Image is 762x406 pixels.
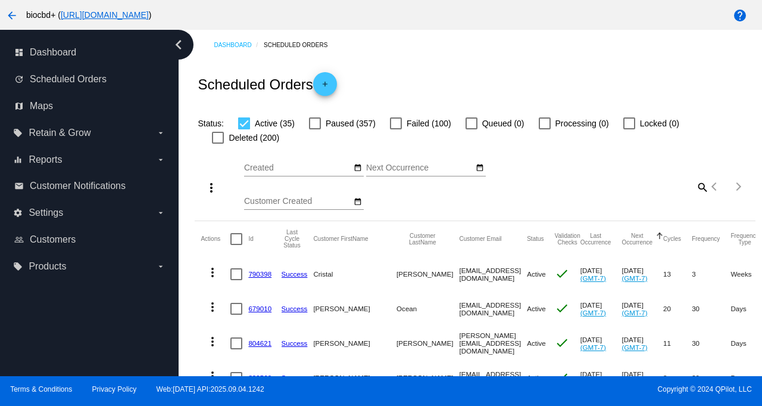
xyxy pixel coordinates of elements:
input: Next Occurrence [366,163,473,173]
a: (GMT-7) [580,343,606,351]
button: Change sorting for CustomerEmail [459,235,501,243]
mat-header-cell: Actions [201,221,230,257]
span: Queued (0) [482,116,524,131]
a: (GMT-7) [580,274,606,282]
mat-icon: check [555,370,569,385]
i: email [14,181,24,191]
mat-cell: 3 [692,257,730,292]
mat-cell: [PERSON_NAME] [396,326,459,361]
i: people_outline [14,235,24,244]
a: 804621 [248,339,271,347]
button: Previous page [703,175,727,199]
i: local_offer [13,128,23,138]
mat-cell: [DATE] [622,292,663,326]
button: Change sorting for NextOccurrenceUtc [622,233,652,246]
span: Deleted (200) [229,131,279,145]
button: Change sorting for Status [527,235,544,243]
mat-icon: date_range [354,163,362,173]
i: arrow_drop_down [156,262,165,271]
span: Reports [29,154,62,165]
h2: Scheduled Orders [198,72,336,96]
span: Products [29,261,66,272]
mat-cell: [EMAIL_ADDRESS][DOMAIN_NAME] [459,257,527,292]
span: Active (35) [255,116,295,131]
button: Change sorting for LastOccurrenceUtc [580,233,611,246]
button: Change sorting for FrequencyType [730,233,758,246]
span: biocbd+ ( ) [26,10,151,20]
i: equalizer [13,155,23,165]
i: update [14,75,24,84]
span: Customers [30,234,76,245]
mat-icon: more_vert [205,265,220,280]
i: arrow_drop_down [156,128,165,138]
mat-cell: [PERSON_NAME] [396,257,459,292]
a: 790398 [248,270,271,278]
mat-icon: more_vert [204,181,218,195]
mat-cell: [EMAIL_ADDRESS][DOMAIN_NAME] [459,361,527,395]
a: 679010 [248,305,271,312]
i: local_offer [13,262,23,271]
mat-icon: more_vert [205,300,220,314]
a: Terms & Conditions [10,385,72,393]
span: Retain & Grow [29,128,90,138]
mat-cell: [DATE] [580,361,622,395]
mat-cell: [PERSON_NAME][EMAIL_ADDRESS][DOMAIN_NAME] [459,326,527,361]
mat-cell: [DATE] [580,326,622,361]
span: Failed (100) [407,116,451,131]
span: Copyright © 2024 QPilot, LLC [391,385,752,393]
mat-cell: [DATE] [622,361,663,395]
mat-icon: check [555,301,569,315]
a: Success [282,374,308,382]
span: Scheduled Orders [30,74,107,85]
mat-icon: date_range [354,197,362,207]
mat-cell: [DATE] [622,257,663,292]
button: Change sorting for Frequency [692,235,720,243]
input: Customer Created [244,197,351,206]
mat-icon: add [318,80,332,94]
a: people_outline Customers [14,230,165,249]
mat-cell: [PERSON_NAME] [313,361,396,395]
span: Customer Notifications [30,181,126,191]
a: (GMT-7) [622,343,647,351]
span: Paused (357) [326,116,376,131]
mat-cell: [DATE] [580,292,622,326]
span: Active [527,305,546,312]
a: Success [282,305,308,312]
mat-cell: 8 [663,361,692,395]
input: Created [244,163,351,173]
a: [URL][DOMAIN_NAME] [61,10,149,20]
mat-icon: more_vert [205,334,220,349]
button: Change sorting for CustomerLastName [396,233,448,246]
mat-cell: [EMAIL_ADDRESS][DOMAIN_NAME] [459,292,527,326]
span: Locked (0) [640,116,679,131]
mat-cell: 30 [692,361,730,395]
button: Change sorting for Id [248,235,253,243]
i: chevron_left [169,35,188,54]
a: Success [282,339,308,347]
span: Processing (0) [555,116,609,131]
a: Success [282,270,308,278]
i: map [14,101,24,111]
mat-cell: [DATE] [622,326,663,361]
span: Maps [30,101,53,111]
mat-cell: [DATE] [580,257,622,292]
mat-icon: arrow_back [5,8,19,23]
mat-icon: check [555,266,569,281]
i: arrow_drop_down [156,208,165,218]
mat-cell: 30 [692,292,730,326]
span: Dashboard [30,47,76,58]
a: map Maps [14,97,165,116]
mat-cell: 13 [663,257,692,292]
button: Change sorting for LastProcessingCycleId [282,229,303,249]
button: Change sorting for Cycles [663,235,681,243]
mat-icon: date_range [476,163,484,173]
a: Web:[DATE] API:2025.09.04.1242 [157,385,264,393]
i: dashboard [14,48,24,57]
i: arrow_drop_down [156,155,165,165]
a: (GMT-7) [622,274,647,282]
a: Privacy Policy [92,385,137,393]
button: Next page [727,175,751,199]
mat-icon: more_vert [205,369,220,383]
a: (GMT-7) [580,309,606,317]
a: Scheduled Orders [264,36,338,54]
